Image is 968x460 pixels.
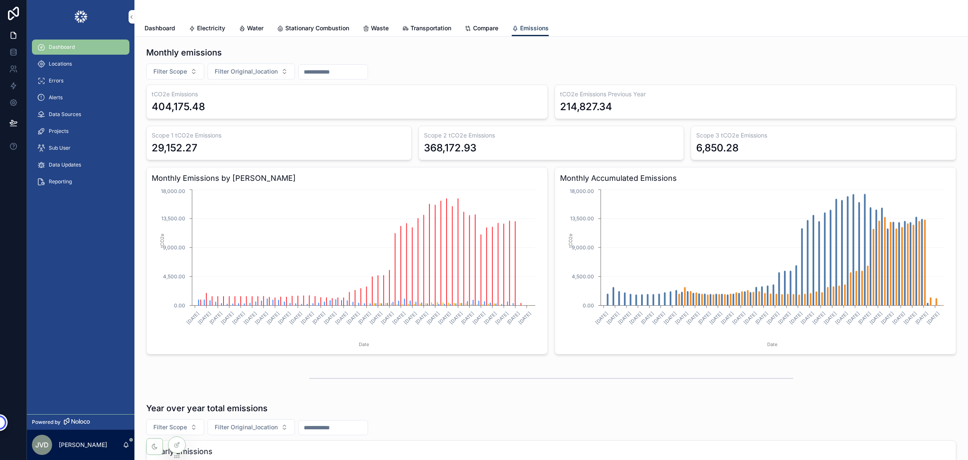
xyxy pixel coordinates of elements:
h3: Yearly Emissions [152,446,951,457]
text: [DATE] [266,310,281,325]
a: Data Sources [32,107,129,122]
text: [DATE] [697,310,712,325]
text: [DATE] [506,310,521,325]
text: [DATE] [334,310,349,325]
h3: tCO2e Emissions Previous Year [560,90,951,98]
span: Emissions [520,24,549,32]
a: Transportation [402,21,451,37]
text: [DATE] [731,310,746,325]
div: 214,827.34 [560,100,612,114]
span: Filter Original_location [215,67,278,76]
h3: tCO2e Emissions [152,90,542,98]
text: [DATE] [471,310,487,325]
div: 368,172.93 [424,141,476,155]
a: Dashboard [145,21,175,37]
span: Filter Scope [153,423,187,431]
text: [DATE] [220,310,235,325]
div: chart [560,188,951,349]
div: scrollable content [27,34,134,200]
text: [DATE] [300,310,315,325]
tspan: 18,000.00 [570,188,594,194]
tspan: 18,000.00 [161,188,185,194]
text: [DATE] [460,310,475,325]
span: Errors [49,77,63,84]
text: [DATE] [903,310,918,325]
span: Transportation [410,24,451,32]
tspan: Date [767,341,777,347]
span: Projects [49,128,68,135]
tspan: 0.00 [583,302,594,309]
span: Filter Original_location [215,423,278,431]
tspan: 9,000.00 [572,244,594,251]
a: Stationary Combustion [277,21,349,37]
a: Data Updates [32,157,129,172]
tspan: 0.00 [174,302,185,309]
text: [DATE] [823,310,838,325]
text: [DATE] [426,310,441,325]
a: Projects [32,124,129,139]
text: [DATE] [674,310,689,325]
text: [DATE] [640,310,655,325]
text: [DATE] [277,310,292,325]
text: [DATE] [311,310,326,325]
text: [DATE] [242,310,258,325]
h3: Scope 2 tCO2e Emissions [424,131,679,140]
text: [DATE] [743,310,758,325]
text: [DATE] [185,310,200,325]
h3: Monthly Emissions by [PERSON_NAME] [152,172,542,184]
a: Emissions [512,21,549,37]
span: Electricity [197,24,225,32]
text: [DATE] [483,310,498,325]
text: [DATE] [789,310,804,325]
text: [DATE] [368,310,384,325]
text: [DATE] [449,310,464,325]
a: Alerts [32,90,129,105]
button: Select Button [208,63,295,79]
div: chart [152,188,542,349]
text: [DATE] [403,310,418,325]
text: [DATE] [288,310,303,325]
div: 6,850.28 [696,141,739,155]
a: Reporting [32,174,129,189]
text: [DATE] [437,310,452,325]
img: App logo [74,10,88,24]
text: [DATE] [231,310,246,325]
text: [DATE] [208,310,224,325]
a: Compare [465,21,498,37]
text: [DATE] [914,310,929,325]
text: [DATE] [494,310,509,325]
h1: Year over year total emissions [146,402,268,414]
span: Alerts [49,94,63,101]
tspan: tCO2e [159,234,165,248]
span: JVd [35,440,49,450]
text: [DATE] [517,310,532,325]
text: [DATE] [254,310,269,325]
text: [DATE] [651,310,666,325]
text: [DATE] [868,310,884,325]
text: [DATE] [323,310,338,325]
text: [DATE] [617,310,632,325]
h1: Monthly emissions [146,47,222,58]
span: Data Updates [49,161,81,168]
text: [DATE] [414,310,429,325]
text: [DATE] [357,310,372,325]
a: Locations [32,56,129,71]
div: 29,152.27 [152,141,197,155]
tspan: 9,000.00 [163,244,185,251]
text: [DATE] [346,310,361,325]
span: Locations [49,61,72,67]
h3: Monthly Accumulated Emissions [560,172,951,184]
tspan: Date [359,341,369,347]
span: Data Sources [49,111,81,118]
text: [DATE] [629,310,644,325]
text: [DATE] [880,310,895,325]
text: [DATE] [891,310,906,325]
a: Powered by [27,414,134,430]
span: Water [247,24,263,32]
span: Dashboard [145,24,175,32]
span: Filter Scope [153,67,187,76]
tspan: 13,500.00 [570,215,594,222]
tspan: 4,500.00 [572,273,594,280]
text: [DATE] [380,310,395,325]
text: [DATE] [663,310,678,325]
